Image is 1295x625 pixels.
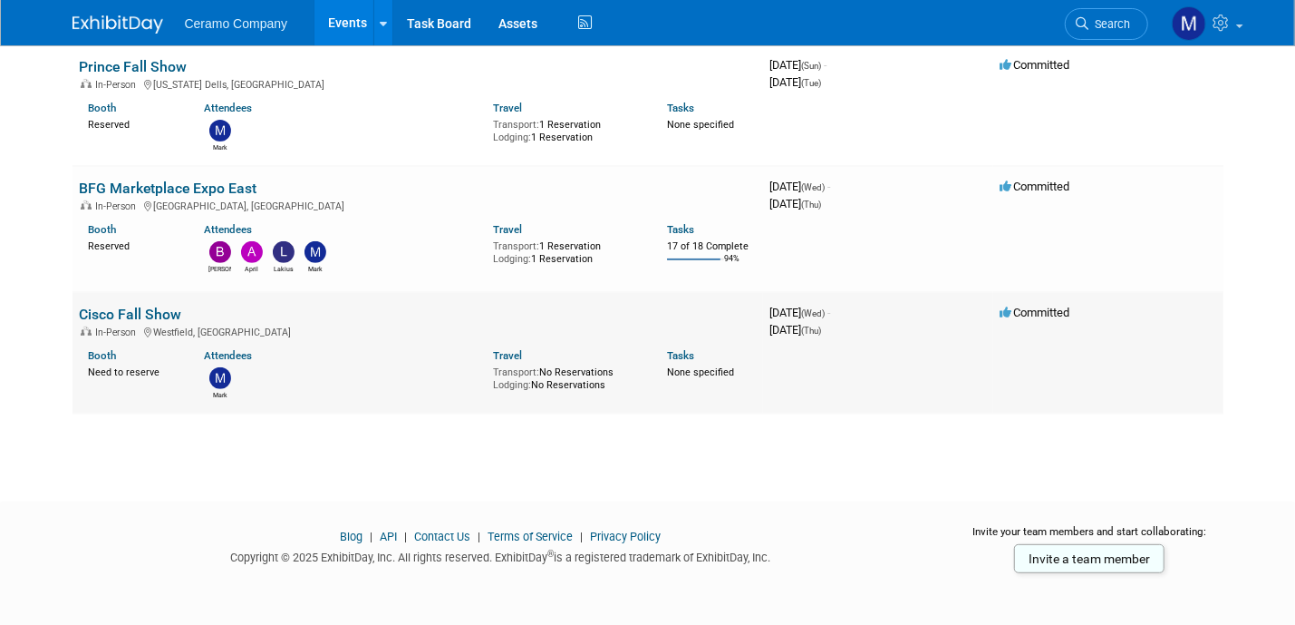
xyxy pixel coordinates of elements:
div: [GEOGRAPHIC_DATA], [GEOGRAPHIC_DATA] [80,198,756,212]
span: - [828,306,831,319]
a: Travel [493,349,522,362]
div: Lakius Mccoy [272,263,295,274]
span: [DATE] [770,75,822,89]
div: Mark Ries [208,389,231,400]
span: Transport: [493,119,539,131]
a: Tasks [667,223,694,236]
a: Privacy Policy [590,530,661,543]
a: Prince Fall Show [80,58,188,75]
span: Lodging: [493,379,531,391]
a: Travel [493,223,522,236]
span: (Sun) [802,61,822,71]
a: Tasks [667,102,694,114]
div: Brian Howard [208,263,231,274]
span: Committed [1000,180,1070,193]
img: Mark Ries [304,241,326,263]
span: [DATE] [770,197,822,210]
img: In-Person Event [81,200,92,210]
img: Mark Ries [209,367,231,389]
span: Transport: [493,366,539,378]
sup: ® [547,549,554,559]
span: Committed [1000,58,1070,72]
img: Mark Ries [1172,6,1206,41]
span: [DATE] [770,180,831,193]
span: [DATE] [770,306,831,319]
a: Invite a team member [1014,544,1165,573]
div: April Rockett [240,263,263,274]
span: Committed [1000,306,1070,319]
div: 17 of 18 Complete [667,240,756,253]
div: Reserved [89,237,178,253]
img: Brian Howard [209,241,231,263]
span: (Tue) [802,78,822,88]
a: BFG Marketplace Expo East [80,180,257,197]
span: (Thu) [802,200,822,210]
span: (Wed) [802,182,826,192]
div: Invite your team members and start collaborating: [956,524,1223,552]
img: In-Person Event [81,79,92,88]
div: Need to reserve [89,363,178,379]
img: Lakius Mccoy [273,241,295,263]
span: None specified [667,119,734,131]
span: [DATE] [770,58,827,72]
img: Mark Ries [209,120,231,142]
span: [DATE] [770,323,822,337]
span: Transport: [493,240,539,252]
span: In-Person [96,79,142,91]
div: 1 Reservation 1 Reservation [493,237,640,265]
a: Booth [89,223,117,236]
a: Travel [493,102,522,114]
a: Attendees [204,102,252,114]
span: (Thu) [802,326,822,336]
div: 1 Reservation 1 Reservation [493,115,640,143]
span: Ceramo Company [185,16,288,31]
span: | [473,530,485,543]
span: Search [1089,17,1131,31]
span: In-Person [96,327,142,338]
div: No Reservations No Reservations [493,363,640,391]
a: Contact Us [414,530,470,543]
img: In-Person Event [81,327,92,336]
div: Mark Ries [208,142,231,152]
div: Westfield, [GEOGRAPHIC_DATA] [80,324,756,338]
div: Mark Ries [304,263,326,274]
a: Attendees [204,223,252,236]
span: (Wed) [802,308,826,318]
div: [US_STATE] Dells, [GEOGRAPHIC_DATA] [80,76,756,91]
a: Blog [340,530,362,543]
a: Terms of Service [488,530,573,543]
a: Booth [89,102,117,114]
img: April Rockett [241,241,263,263]
span: In-Person [96,200,142,212]
span: None specified [667,366,734,378]
span: Lodging: [493,253,531,265]
td: 94% [724,254,739,278]
span: | [365,530,377,543]
span: - [825,58,827,72]
div: Copyright © 2025 ExhibitDay, Inc. All rights reserved. ExhibitDay is a registered trademark of Ex... [72,545,929,566]
img: ExhibitDay [72,15,163,34]
a: API [380,530,397,543]
span: - [828,180,831,193]
a: Cisco Fall Show [80,306,182,323]
span: | [400,530,411,543]
div: Reserved [89,115,178,132]
a: Search [1065,8,1148,40]
a: Booth [89,349,117,362]
span: Lodging: [493,132,531,143]
span: | [575,530,587,543]
a: Tasks [667,349,694,362]
a: Attendees [204,349,252,362]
